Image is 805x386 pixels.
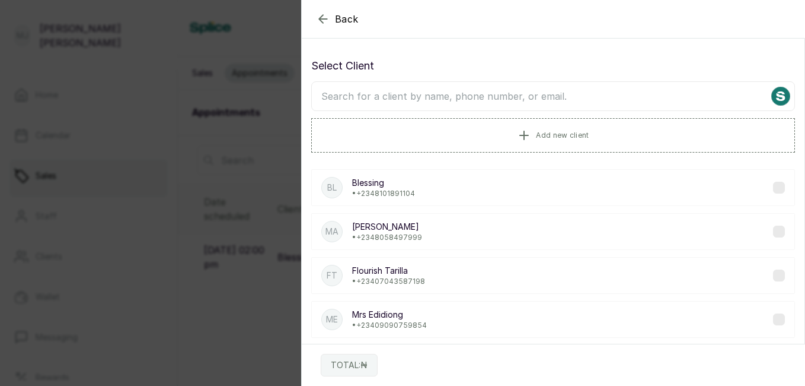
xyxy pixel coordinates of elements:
[352,221,422,233] p: [PERSON_NAME]
[311,118,795,153] button: Add new client
[352,233,422,242] p: • +234 8058497999
[352,309,427,321] p: Mrs Edidiong
[352,265,425,277] p: Flourish Tarilla
[352,321,427,330] p: • +234 09090759854
[326,314,338,325] p: ME
[352,177,415,189] p: Blessing
[335,12,359,26] span: Back
[352,277,425,286] p: • +234 07043587198
[352,189,415,198] p: • +234 8101891104
[327,182,337,194] p: Bl
[311,58,795,74] p: Select Client
[311,81,795,111] input: Search for a client by name, phone number, or email.
[327,270,337,281] p: FT
[316,12,359,26] button: Back
[536,131,589,140] span: Add new client
[331,359,368,371] p: TOTAL: ₦
[325,226,338,238] p: Ma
